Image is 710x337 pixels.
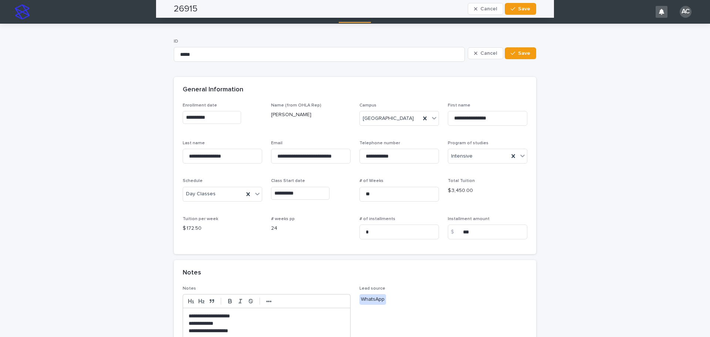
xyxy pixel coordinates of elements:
p: $ 172.50 [183,225,262,232]
button: Cancel [468,47,503,59]
span: Telephone number [359,141,400,145]
span: # weeks pp [271,217,295,221]
span: Program of studies [448,141,488,145]
h2: Notes [183,269,201,277]
div: $ [448,225,463,239]
button: ••• [264,297,274,306]
span: Schedule [183,179,203,183]
span: Email [271,141,283,145]
span: # of Weeks [359,179,383,183]
span: First name [448,103,470,108]
span: Campus [359,103,376,108]
div: AC [680,6,692,18]
span: Day Classes [186,190,216,198]
span: ID [174,39,178,44]
img: stacker-logo-s-only.png [15,4,30,19]
span: Last name [183,141,205,145]
p: $ 3,450.00 [448,187,527,195]
span: Installment amount [448,217,490,221]
span: Notes [183,286,196,291]
span: Enrollment date [183,103,217,108]
h2: General Information [183,86,243,94]
p: [PERSON_NAME] [271,111,351,119]
span: Lead source [359,286,385,291]
p: 24 [271,225,351,232]
span: Intensive [451,152,473,160]
span: Cancel [480,51,497,56]
div: WhatsApp [359,294,386,305]
span: Tuition per week [183,217,218,221]
span: Total Tuition [448,179,475,183]
span: [GEOGRAPHIC_DATA] [363,115,414,122]
button: Save [505,47,536,59]
strong: ••• [266,299,272,304]
span: Save [518,51,530,56]
span: # of installments [359,217,395,221]
span: Name (from OHLA Rep) [271,103,321,108]
span: Class Start date [271,179,305,183]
